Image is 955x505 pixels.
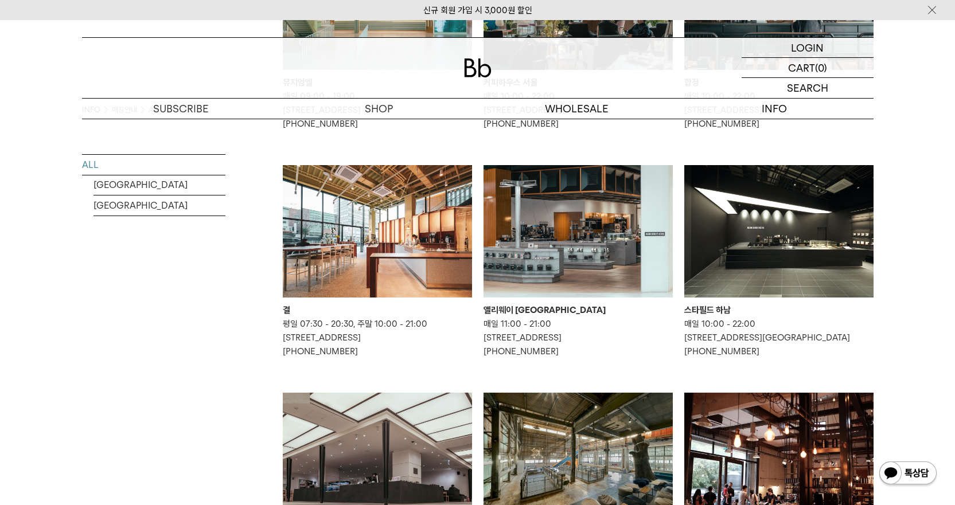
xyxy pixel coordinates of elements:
p: WHOLESALE [478,99,676,119]
p: 매일 11:00 - 21:00 [STREET_ADDRESS] [PHONE_NUMBER] [484,317,673,358]
a: 스타필드 하남 스타필드 하남 매일 10:00 - 22:00[STREET_ADDRESS][GEOGRAPHIC_DATA][PHONE_NUMBER] [684,165,874,358]
a: [GEOGRAPHIC_DATA] [93,195,225,216]
a: SUBSCRIBE [82,99,280,119]
p: SEARCH [787,78,828,98]
img: 앨리웨이 인천 [484,165,673,297]
div: 앨리웨이 [GEOGRAPHIC_DATA] [484,303,673,317]
p: INFO [676,99,874,119]
img: 로고 [464,58,492,77]
a: [GEOGRAPHIC_DATA] [93,175,225,195]
a: LOGIN [742,38,874,58]
p: (0) [815,58,827,77]
a: 앨리웨이 인천 앨리웨이 [GEOGRAPHIC_DATA] 매일 11:00 - 21:00[STREET_ADDRESS][PHONE_NUMBER] [484,165,673,358]
div: 결 [283,303,472,317]
p: 매일 10:00 - 22:00 [STREET_ADDRESS][GEOGRAPHIC_DATA] [PHONE_NUMBER] [684,317,874,358]
a: 신규 회원 가입 시 3,000원 할인 [423,5,532,15]
img: 스타필드 하남 [684,165,874,297]
a: CART (0) [742,58,874,78]
a: 결 결 평일 07:30 - 20:30, 주말 10:00 - 21:00[STREET_ADDRESS][PHONE_NUMBER] [283,165,472,358]
img: 카카오톡 채널 1:1 채팅 버튼 [878,460,938,488]
p: LOGIN [791,38,824,57]
img: 결 [283,165,472,297]
p: CART [788,58,815,77]
p: 평일 07:30 - 20:30, 주말 10:00 - 21:00 [STREET_ADDRESS] [PHONE_NUMBER] [283,317,472,358]
a: SHOP [280,99,478,119]
a: ALL [82,155,225,175]
div: 스타필드 하남 [684,303,874,317]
